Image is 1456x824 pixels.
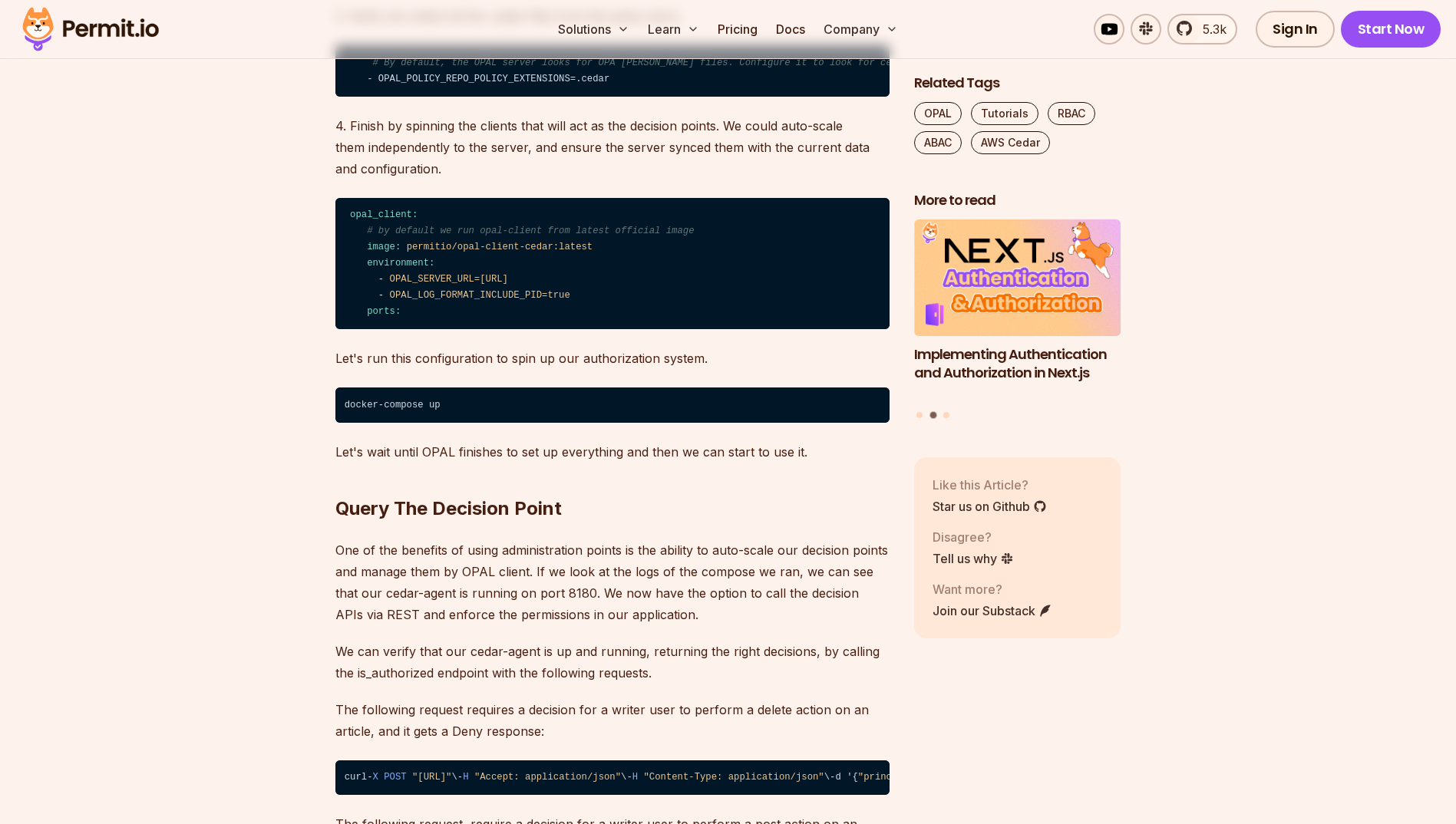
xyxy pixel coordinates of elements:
div: Posts [914,219,1121,420]
span: environment: [367,258,434,269]
a: Implementing Authentication and Authorization in Next.jsImplementing Authentication and Authoriza... [914,219,1121,402]
span: - [367,772,372,783]
p: Let's run this configuration to spin up our authorization system. [335,348,890,369]
p: 4. Finish by spinning the clients that will act as the decision points. We could auto-scale them ... [335,115,890,180]
span: "Content-Type: application/json" [643,772,824,783]
span: - [378,274,384,285]
span: # by default we run opal-client from latest official image [367,226,694,236]
span: - [626,772,632,783]
span: "principal" [858,772,920,783]
img: Implementing Authentication and Authorization in Next.js [914,219,1121,336]
span: image: [367,242,401,252]
code: curl \ \ \ d '{ : , : , : }' [335,760,890,796]
button: Go to slide 3 [943,411,949,417]
span: # By default, the OPAL server looks for OPA [PERSON_NAME] files. Configure it to look for cedar f... [373,58,949,68]
a: Start Now [1341,11,1441,48]
p: Like this Article? [933,475,1047,493]
p: The following request requires a decision for a writer user to perform a delete action on an arti... [335,699,890,742]
button: Go to slide 1 [916,411,923,417]
span: ports: [367,306,401,317]
span: - [830,772,835,783]
a: Docs [770,14,811,44]
a: Star us on Github [933,496,1047,515]
a: AWS Cedar [971,131,1050,154]
p: We can verify that our cedar-agent is up and running, returning the right decisions, by calling t... [335,641,890,684]
p: Let's wait until OPAL finishes to set up everything and then we can start to use it. [335,441,890,463]
a: ABAC [914,131,962,154]
span: - [457,772,463,783]
span: X [373,772,378,783]
button: Solutions [552,14,636,44]
span: H [632,772,638,783]
span: POST [384,772,406,783]
a: Join our Substack [933,601,1052,619]
h3: Implementing Authentication and Authorization in Next.js [914,344,1121,383]
p: Want more? [933,579,1052,598]
a: Tell us why [933,549,1014,567]
span: "[URL]" [412,772,451,783]
code: docker-compose up [335,387,890,423]
span: OPAL_SERVER_URL=[URL] [390,274,508,285]
h2: Query The Decision Point [335,435,890,521]
button: Go to slide 2 [929,411,936,418]
a: Tutorials [971,102,1038,125]
img: Permit logo [15,3,166,55]
a: 5.3k [1167,14,1237,44]
code: - OPAL_FILTER_FILE_EXTENSIONS=.cedar - OPAL_POLICY_REPO_POLICY_EXTENSIONS=.cedar [335,45,890,97]
li: 2 of 3 [914,219,1121,402]
span: - [378,290,384,301]
p: One of the benefits of using administration points is the ability to auto-scale our decision poin... [335,539,890,625]
span: OPAL_LOG_FORMAT_INCLUDE_PID=true [390,290,570,301]
a: OPAL [914,102,962,125]
span: H [463,772,468,783]
span: opal_client: [350,209,418,220]
a: Sign In [1256,11,1335,48]
h2: Related Tags [914,74,1121,93]
a: Pricing [711,14,764,44]
button: Company [817,14,904,44]
span: permitio/opal-client-cedar:latest [407,242,593,252]
p: Disagree? [933,527,1014,545]
span: 5.3k [1194,20,1227,38]
button: Learn [642,14,705,44]
span: "Accept: application/json" [474,772,621,783]
h2: More to read [914,191,1121,210]
a: RBAC [1048,102,1095,125]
